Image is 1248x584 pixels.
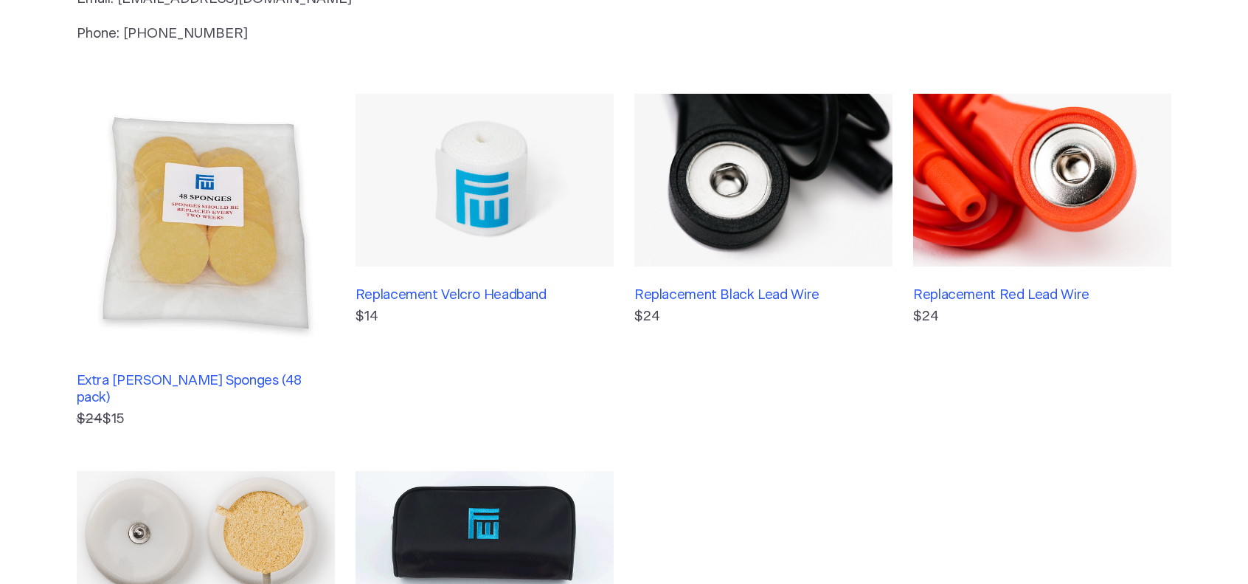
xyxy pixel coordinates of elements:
h3: Replacement Velcro Headband [356,287,603,303]
img: Replacement Black Lead Wire [634,94,892,267]
a: Extra [PERSON_NAME] Sponges (48 pack) $24$15 [77,94,335,430]
a: Replacement Black Lead Wire$24 [634,94,892,430]
p: $24 [913,306,1171,327]
a: Replacement Red Lead Wire$24 [913,94,1171,430]
img: Replacement Red Lead Wire [913,94,1171,267]
img: Extra Fisher Wallace Sponges (48 pack) [77,94,335,352]
p: $15 [77,409,335,430]
p: $24 [634,306,892,327]
h3: Extra [PERSON_NAME] Sponges (48 pack) [77,373,325,406]
h3: Replacement Red Lead Wire [913,287,1161,303]
s: $24 [77,412,103,426]
h3: Replacement Black Lead Wire [634,287,882,303]
a: Replacement Velcro Headband$14 [356,94,614,430]
p: $14 [356,306,614,327]
p: Phone: [PHONE_NUMBER] [77,24,679,44]
img: Replacement Velcro Headband [356,94,614,267]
